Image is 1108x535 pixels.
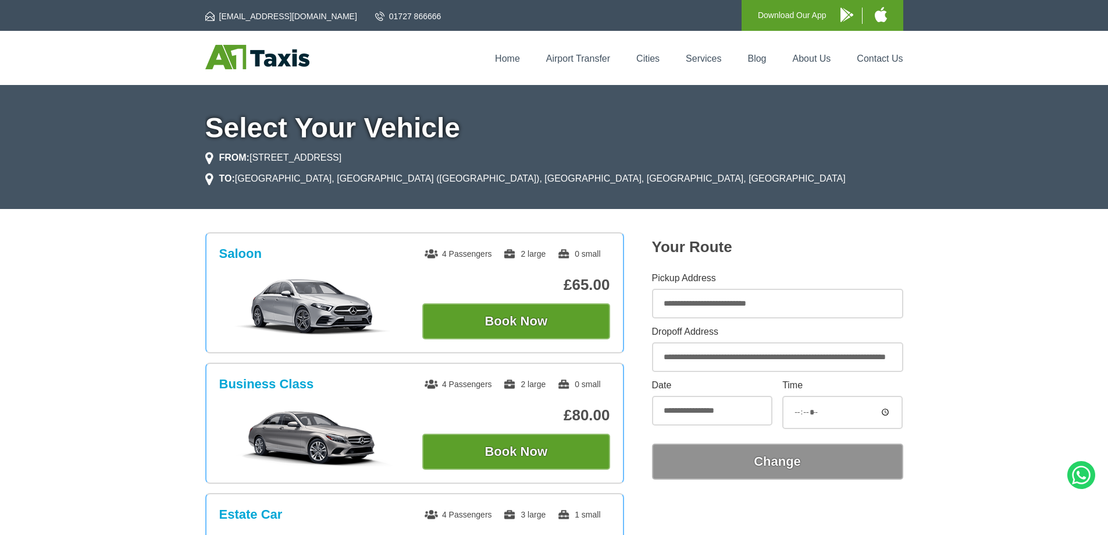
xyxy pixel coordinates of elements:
[557,510,600,519] span: 1 small
[225,278,400,336] img: Saloon
[219,377,314,392] h3: Business Class
[422,303,610,339] button: Book Now
[219,246,262,261] h3: Saloon
[205,10,357,22] a: [EMAIL_ADDRESS][DOMAIN_NAME]
[686,54,721,63] a: Services
[652,381,772,390] label: Date
[205,114,903,142] h1: Select Your Vehicle
[219,173,235,183] strong: TO:
[840,8,853,22] img: A1 Taxis Android App
[652,238,903,256] h2: Your Route
[557,380,600,389] span: 0 small
[652,444,903,480] button: Change
[557,249,600,258] span: 0 small
[219,507,283,522] h3: Estate Car
[503,380,546,389] span: 2 large
[758,8,826,23] p: Download Our App
[422,276,610,294] p: £65.00
[425,510,492,519] span: 4 Passengers
[652,274,903,283] label: Pickup Address
[422,406,610,424] p: £80.00
[747,54,766,63] a: Blog
[205,151,342,165] li: [STREET_ADDRESS]
[857,54,903,63] a: Contact Us
[425,249,492,258] span: 4 Passengers
[636,54,660,63] a: Cities
[503,510,546,519] span: 3 large
[205,172,846,186] li: [GEOGRAPHIC_DATA], [GEOGRAPHIC_DATA] ([GEOGRAPHIC_DATA]), [GEOGRAPHIC_DATA], [GEOGRAPHIC_DATA], [...
[375,10,441,22] a: 01727 866666
[875,7,887,22] img: A1 Taxis iPhone App
[546,54,610,63] a: Airport Transfer
[425,380,492,389] span: 4 Passengers
[219,153,250,162] strong: FROM:
[225,408,400,466] img: Business Class
[205,45,309,69] img: A1 Taxis St Albans LTD
[782,381,903,390] label: Time
[793,54,831,63] a: About Us
[422,434,610,470] button: Book Now
[495,54,520,63] a: Home
[503,249,546,258] span: 2 large
[652,327,903,336] label: Dropoff Address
